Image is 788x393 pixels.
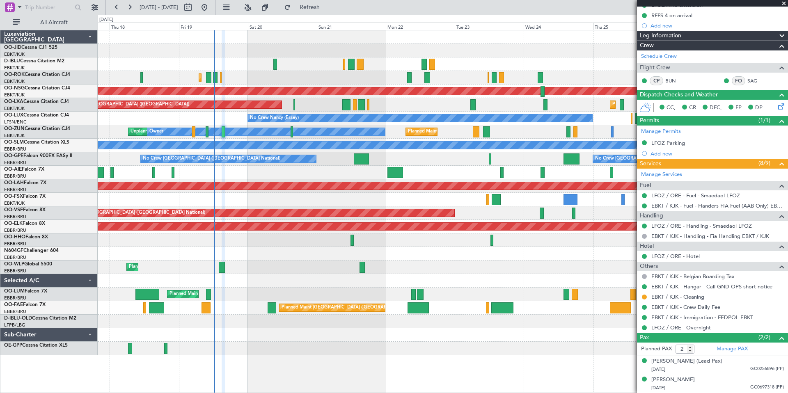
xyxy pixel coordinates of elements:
[4,187,26,193] a: EBBR/BRU
[4,221,45,226] a: OO-ELKFalcon 8X
[4,308,26,315] a: EBBR/BRU
[4,181,24,185] span: OO-LAH
[317,23,386,30] div: Sun 21
[651,233,769,240] a: EBKT / KJK - Handling - Fia Handling EBKT / KJK
[455,23,524,30] div: Tue 23
[640,116,659,126] span: Permits
[4,160,26,166] a: EBBR/BRU
[4,227,26,233] a: EBBR/BRU
[4,200,25,206] a: EBKT/KJK
[4,126,70,131] a: OO-ZUNCessna Citation CJ4
[735,104,742,112] span: FP
[4,194,23,199] span: OO-FSX
[4,208,23,212] span: OO-VSF
[293,5,327,10] span: Refresh
[4,208,46,212] a: OO-VSFFalcon 8X
[63,207,205,219] div: AOG Maint [GEOGRAPHIC_DATA] ([GEOGRAPHIC_DATA] National)
[4,146,26,152] a: EBBR/BRU
[4,113,69,118] a: OO-LUXCessna Citation CJ4
[651,150,784,157] div: Add new
[4,113,23,118] span: OO-LUX
[4,221,23,226] span: OO-ELK
[179,23,248,30] div: Fri 19
[667,104,676,112] span: CC,
[4,289,25,294] span: OO-LUM
[641,53,677,61] a: Schedule Crew
[641,345,672,353] label: Planned PAX
[640,31,681,41] span: Leg Information
[408,126,504,138] div: Planned Maint Kortrijk-[GEOGRAPHIC_DATA]
[758,333,770,342] span: (2/2)
[640,333,649,343] span: Pax
[640,90,718,100] span: Dispatch Checks and Weather
[250,112,299,124] div: No Crew Nancy (Essey)
[4,268,26,274] a: EBBR/BRU
[651,314,753,321] a: EBKT / KJK - Immigration - FEDPOL EBKT
[640,63,670,73] span: Flight Crew
[689,104,696,112] span: CR
[282,302,430,314] div: Planned Maint [GEOGRAPHIC_DATA] ([GEOGRAPHIC_DATA] National)
[170,288,318,300] div: Planned Maint [GEOGRAPHIC_DATA] ([GEOGRAPHIC_DATA] National)
[149,126,163,138] div: Owner
[4,248,59,253] a: N604GFChallenger 604
[650,76,663,85] div: CP
[99,16,113,23] div: [DATE]
[595,153,733,165] div: No Crew [GEOGRAPHIC_DATA] ([GEOGRAPHIC_DATA] National)
[665,77,684,85] a: BUN
[4,72,70,77] a: OO-ROKCessna Citation CJ4
[4,140,24,145] span: OO-SLM
[758,159,770,167] span: (8/9)
[651,253,700,260] a: LFOZ / ORE - Hotel
[4,194,46,199] a: OO-FSXFalcon 7X
[4,322,25,328] a: LFPB/LBG
[140,4,178,11] span: [DATE] - [DATE]
[4,302,46,307] a: OO-FAEFalcon 7X
[4,45,57,50] a: OO-JIDCessna CJ1 525
[4,241,26,247] a: EBBR/BRU
[755,104,763,112] span: DP
[4,214,26,220] a: EBBR/BRU
[640,41,654,50] span: Crew
[4,289,47,294] a: OO-LUMFalcon 7X
[4,248,23,253] span: N604GF
[750,366,784,372] span: GC0256896 (PP)
[4,126,25,131] span: OO-ZUN
[4,316,76,321] a: D-IBLU-OLDCessna Citation M2
[4,65,25,71] a: EBKT/KJK
[4,133,25,139] a: EBKT/KJK
[4,235,25,240] span: OO-HHO
[4,86,70,91] a: OO-NSGCessna Citation CJ4
[4,167,22,172] span: OO-AIE
[524,23,593,30] div: Wed 24
[612,98,708,111] div: Planned Maint Kortrijk-[GEOGRAPHIC_DATA]
[4,153,72,158] a: OO-GPEFalcon 900EX EASy II
[4,78,25,85] a: EBKT/KJK
[4,262,24,267] span: OO-WLP
[593,23,662,30] div: Thu 25
[4,140,69,145] a: OO-SLMCessna Citation XLS
[651,324,711,331] a: LFOZ / ORE - Overnight
[4,99,69,104] a: OO-LXACessna Citation CJ4
[4,119,27,125] a: LFSN/ENC
[651,385,665,391] span: [DATE]
[641,128,681,136] a: Manage Permits
[641,171,682,179] a: Manage Services
[651,293,704,300] a: EBKT / KJK - Cleaning
[640,262,658,271] span: Others
[9,16,89,29] button: All Aircraft
[201,71,297,84] div: Planned Maint Kortrijk-[GEOGRAPHIC_DATA]
[651,192,740,199] a: LFOZ / ORE - Fuel - Smaedaol LFOZ
[4,181,46,185] a: OO-LAHFalcon 7X
[60,98,189,111] div: Planned Maint [GEOGRAPHIC_DATA] ([GEOGRAPHIC_DATA])
[651,202,784,209] a: EBKT / KJK - Fuel - Flanders FIA Fuel (AAB Only) EBKT / KJK
[651,357,722,366] div: [PERSON_NAME] (Lead Pax)
[640,181,651,190] span: Fuel
[4,86,25,91] span: OO-NSG
[4,59,64,64] a: D-IBLUCessna Citation M2
[4,295,26,301] a: EBBR/BRU
[732,76,745,85] div: FO
[131,126,263,138] div: Unplanned Maint [GEOGRAPHIC_DATA]-[GEOGRAPHIC_DATA]
[4,254,26,260] a: EBBR/BRU
[21,20,87,25] span: All Aircraft
[747,77,766,85] a: SAG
